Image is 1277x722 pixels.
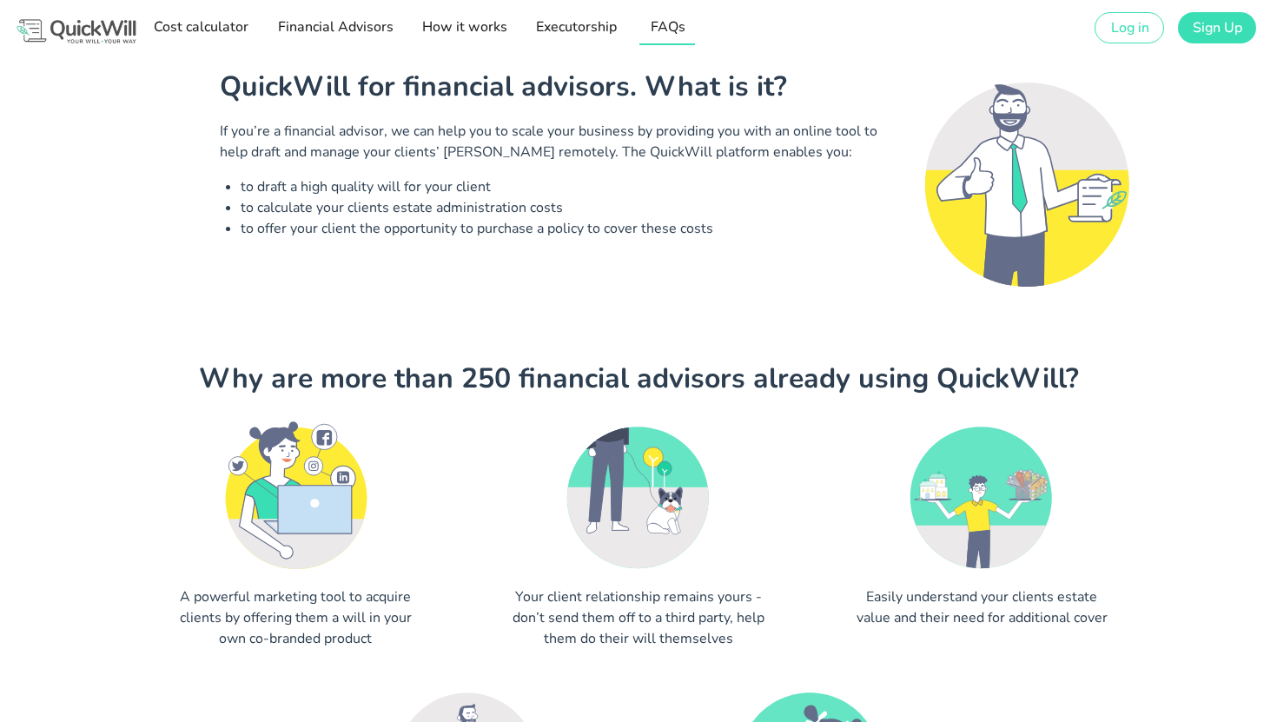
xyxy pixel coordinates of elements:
[153,17,248,36] span: Cost calculator
[421,17,507,36] span: How it works
[271,10,398,45] a: Financial Advisors
[241,218,885,239] li: to offer your client the opportunity to purchase a policy to cover these costs
[213,413,378,578] div: marketing tool
[1095,12,1163,43] a: Log in
[899,413,1064,578] div: understand clients estate value
[851,586,1112,628] p: Easily understand your clients estate value and their need for additional cover
[645,17,690,36] span: FAQs
[165,586,426,649] p: A powerful marketing tool to acquire clients by offering them a will in your own co-branded product
[530,10,622,45] a: Executorship
[1192,18,1242,37] span: Sign Up
[276,17,393,36] span: Financial Advisors
[241,197,885,218] li: to calculate your clients estate administration costs
[220,66,885,108] h1: QuickWill for financial advisors. What is it?
[220,121,885,162] p: If you’re a financial advisor, we can help you to scale your business by providing you with an on...
[416,10,513,45] a: How it works
[508,586,769,649] p: Your client relationship remains yours - don’t send them off to a third party, help them do their...
[906,66,1142,302] div: financial advisor
[535,17,617,36] span: Executorship
[556,413,721,578] div: maintain close relationship
[14,17,139,46] img: Logo
[241,176,885,197] li: to draft a high quality will for your client
[135,358,1143,400] h1: Why are more than 250 financial advisors already using QuickWill?
[639,10,695,45] a: FAQs
[1109,18,1148,37] span: Log in
[148,10,254,45] a: Cost calculator
[1178,12,1256,43] a: Sign Up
